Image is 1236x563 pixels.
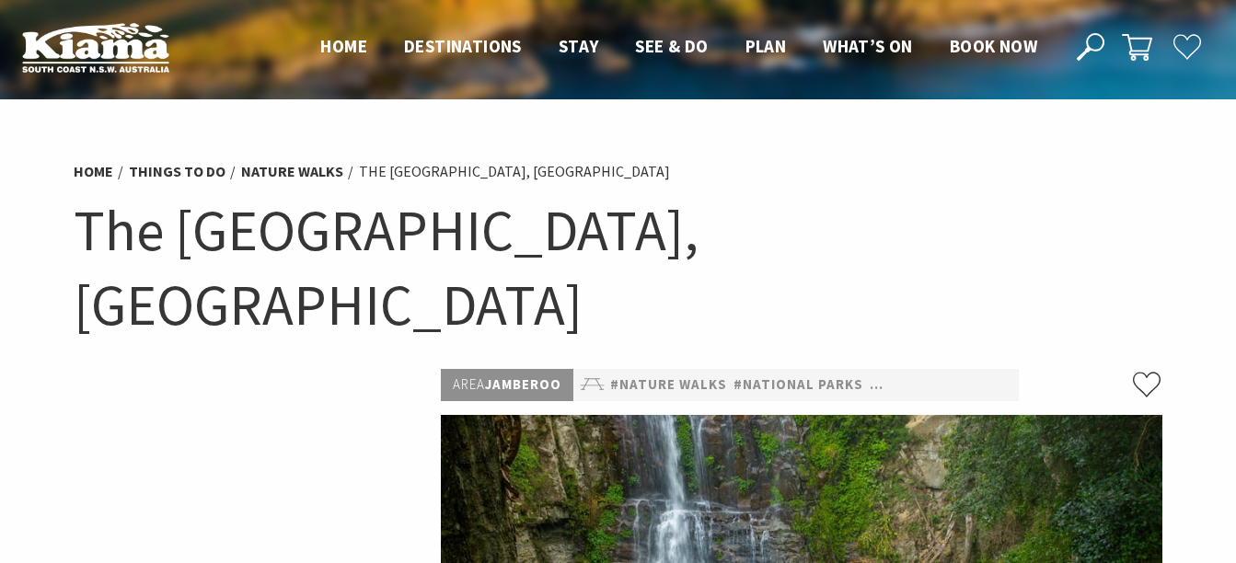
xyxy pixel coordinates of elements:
a: Nature Walks [241,162,343,181]
span: Stay [559,35,599,57]
span: See & Do [635,35,708,57]
a: Home [74,162,113,181]
a: #Natural Attractions [870,373,1049,396]
span: Book now [950,35,1037,57]
span: Home [320,35,367,57]
h1: The [GEOGRAPHIC_DATA], [GEOGRAPHIC_DATA] [74,193,1163,341]
a: #National Parks [734,373,863,396]
span: Plan [745,35,787,57]
nav: Main Menu [302,32,1056,63]
p: Jamberoo [441,369,573,401]
span: What’s On [823,35,913,57]
a: Things To Do [129,162,225,181]
a: #Nature Walks [610,373,727,396]
span: Destinations [404,35,522,57]
span: Area [453,375,485,393]
li: The [GEOGRAPHIC_DATA], [GEOGRAPHIC_DATA] [359,160,670,184]
img: Kiama Logo [22,22,169,73]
